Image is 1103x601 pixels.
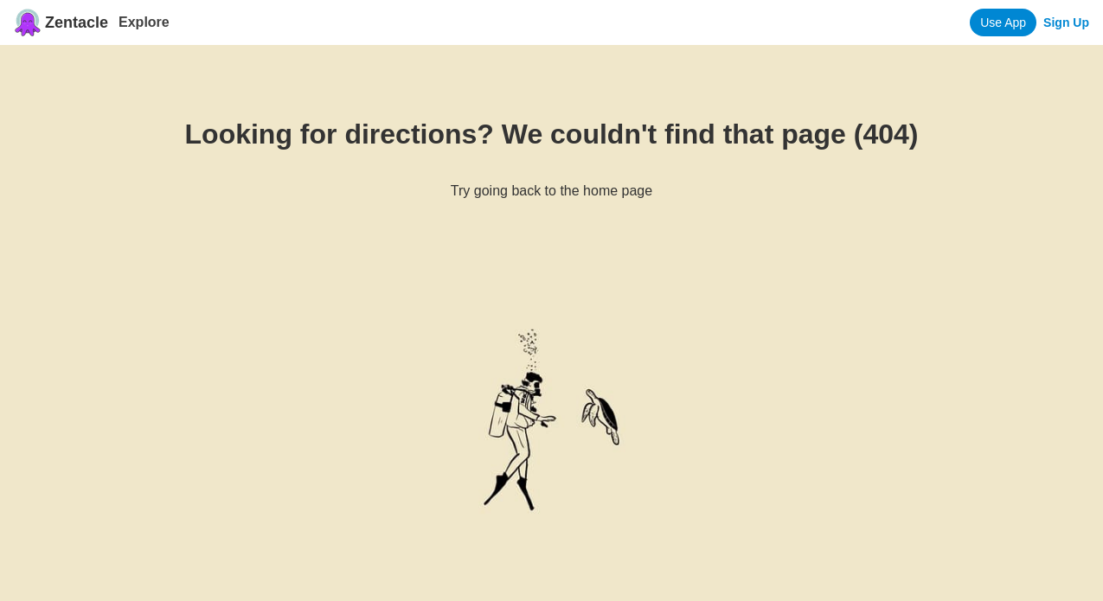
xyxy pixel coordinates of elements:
[119,15,170,29] a: Explore
[45,14,108,32] span: Zentacle
[970,9,1036,36] a: Use App
[55,183,1048,199] h6: Try going back to the home page
[14,9,108,36] a: Zentacle logoZentacle
[55,118,1048,150] h1: Looking for directions? We couldn't find that page (404)
[14,9,42,36] img: Zentacle logo
[1043,16,1089,29] a: Sign Up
